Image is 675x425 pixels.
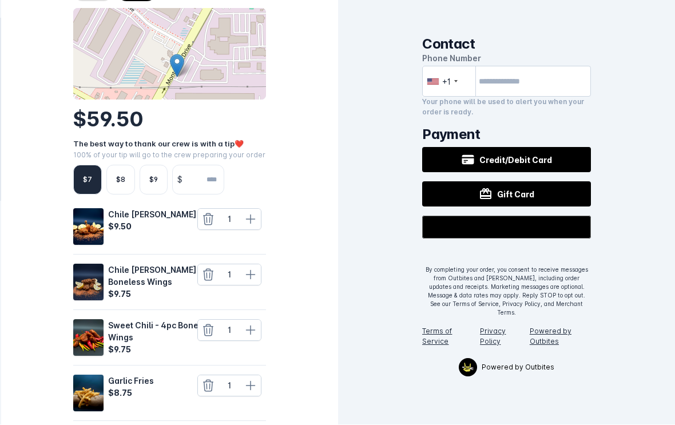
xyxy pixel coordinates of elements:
[116,175,125,185] div: $8
[497,189,534,201] span: Gift Card
[73,139,266,150] div: The best way to thank our crew is with a tip
[482,363,554,373] span: Powered by Outbites
[108,209,221,221] div: Chile [PERSON_NAME] - 5pc
[73,264,104,301] img: Catalog Item
[422,216,591,239] button: Buy with GPay
[479,154,552,166] span: Credit/Debit Card
[83,175,92,185] div: $7
[530,327,571,346] a: Powered by Outbites
[462,363,474,372] img: Outbites
[422,327,452,346] a: Terms of Service
[422,266,591,317] div: By completing your order, you consent to receive messages from Outbites and [PERSON_NAME], includ...
[108,264,222,288] div: Chile [PERSON_NAME] - 4pc Boneless Wings
[149,175,158,185] div: $9
[73,209,104,245] img: Catalog Item
[422,97,591,118] div: Your phone will be used to alert you when your order is ready.
[73,375,104,412] img: Catalog Item
[480,327,506,346] a: Privacy Policy
[422,37,591,53] h2: Contact
[219,380,240,392] div: 1
[73,320,104,356] img: Catalog Item
[108,344,222,356] div: $9.75
[219,213,240,225] div: 1
[73,150,266,161] div: 100% of your tip will go to the crew preparing your order
[452,356,561,379] a: OutbitesPowered by Outbites
[108,221,221,233] div: $9.50
[219,269,240,281] div: 1
[422,148,591,173] button: Credit/Debit Card
[108,288,222,300] div: $9.75
[422,182,591,207] button: Gift Card
[108,375,156,387] div: Garlic Fries
[219,324,240,336] div: 1
[173,174,187,186] span: $
[108,387,156,399] div: $8.75
[422,127,591,143] h2: Payment
[170,54,184,78] img: Marker
[73,107,144,132] span: $59.50
[442,76,451,88] div: +1
[108,320,222,344] div: Sweet Chili - 4pc Boneless Wings
[235,140,244,149] span: ❤️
